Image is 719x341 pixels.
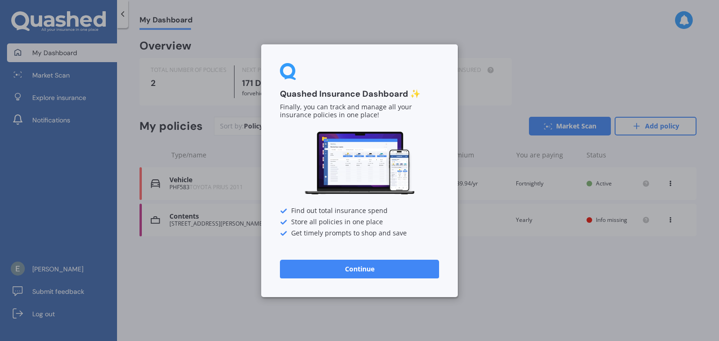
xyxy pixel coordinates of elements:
[280,259,439,278] button: Continue
[280,103,439,119] p: Finally, you can track and manage all your insurance policies in one place!
[280,89,439,99] h3: Quashed Insurance Dashboard ✨
[280,218,439,226] div: Store all policies in one place
[280,207,439,214] div: Find out total insurance spend
[303,130,416,196] img: Dashboard
[280,229,439,237] div: Get timely prompts to shop and save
